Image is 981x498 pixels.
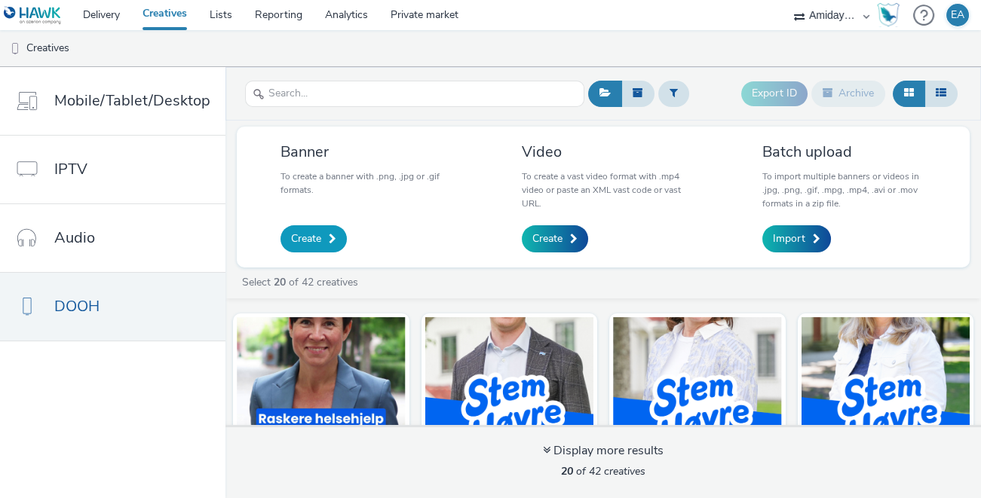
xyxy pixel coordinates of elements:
[54,90,210,112] span: Mobile/Tablet/Desktop
[741,81,808,105] button: Export ID
[613,317,782,464] img: Akerhus Høyre - August - V4 visual
[425,317,594,464] img: Akerhus Høyre - August - V5 visual
[561,464,645,478] span: of 42 creatives
[281,142,444,162] h3: Banner
[281,225,347,252] a: Create
[773,231,805,246] span: Import
[245,81,584,107] input: Search...
[522,170,685,210] p: To create a vast video format with .mp4 video or paste an XML vast code or vast URL.
[561,464,573,478] strong: 20
[281,170,444,197] p: To create a banner with .png, .jpg or .gif formats.
[951,4,964,26] div: EA
[877,3,900,27] img: Hawk Academy
[893,81,925,106] button: Grid
[924,81,958,106] button: Table
[543,442,664,460] div: Display more results
[811,81,885,106] button: Archive
[291,231,321,246] span: Create
[532,231,563,246] span: Create
[762,142,926,162] h3: Batch upload
[54,227,95,249] span: Audio
[54,158,87,180] span: IPTV
[8,41,23,57] img: dooh
[522,142,685,162] h3: Video
[877,3,906,27] a: Hawk Academy
[274,275,286,289] strong: 20
[522,225,588,252] a: Create
[802,317,970,464] img: Akerhus Høyre - August - V3 visual
[241,275,364,289] a: Select of 42 creatives
[762,170,926,210] p: To import multiple banners or videos in .jpg, .png, .gif, .mpg, .mp4, .avi or .mov formats in a z...
[762,225,831,252] a: Import
[237,317,406,464] img: Stovner_Furuset visual
[54,295,100,317] span: DOOH
[4,6,62,25] img: undefined Logo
